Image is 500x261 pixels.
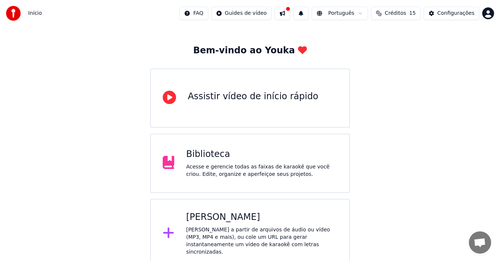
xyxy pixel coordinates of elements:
div: Assistir vídeo de início rápido [188,91,318,103]
div: [PERSON_NAME] a partir de arquivos de áudio ou vídeo (MP3, MP4 e mais), ou cole um URL para gerar... [186,226,337,256]
div: Bate-papo aberto [469,231,491,254]
div: Biblioteca [186,148,337,160]
nav: breadcrumb [28,10,42,17]
div: [PERSON_NAME] [186,211,337,223]
span: Créditos [385,10,406,17]
span: Início [28,10,42,17]
button: Créditos15 [371,7,421,20]
button: FAQ [179,7,208,20]
div: Bem-vindo ao Youka [193,45,307,57]
button: Guides de vídeo [211,7,272,20]
button: Configurações [424,7,479,20]
img: youka [6,6,21,21]
span: 15 [409,10,416,17]
div: Acesse e gerencie todas as faixas de karaokê que você criou. Edite, organize e aperfeiçoe seus pr... [186,163,337,178]
div: Configurações [437,10,474,17]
